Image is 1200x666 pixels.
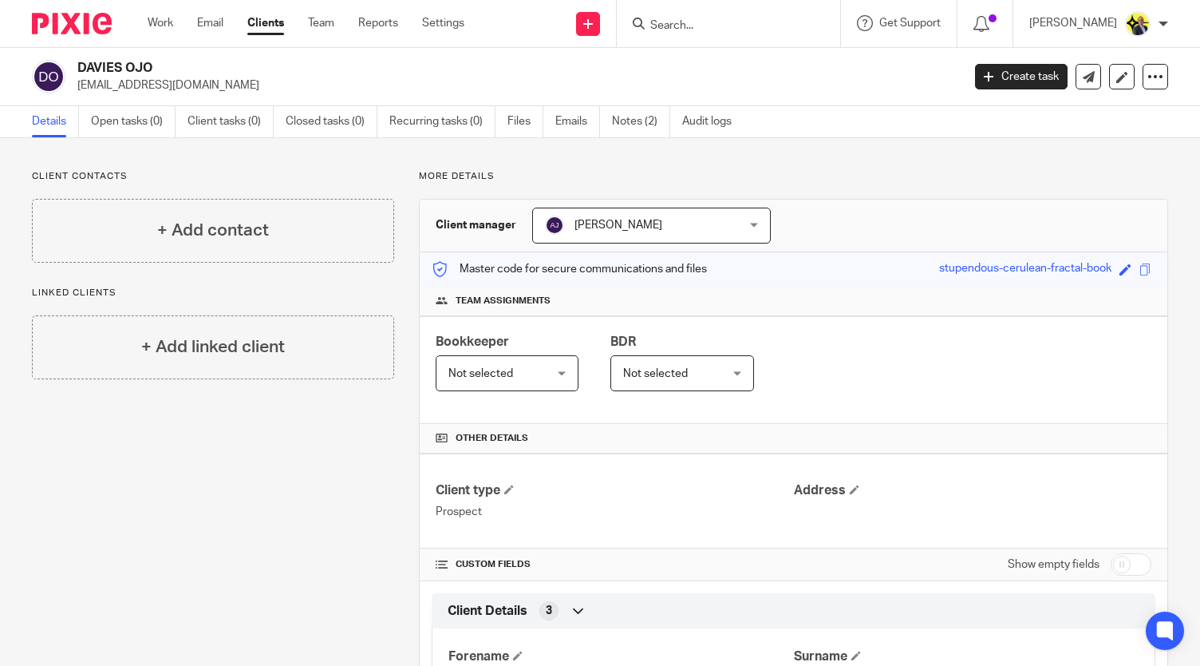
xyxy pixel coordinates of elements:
a: Notes (2) [612,106,670,137]
a: Emails [555,106,600,137]
a: Team [308,15,334,31]
p: [EMAIL_ADDRESS][DOMAIN_NAME] [77,77,951,93]
p: Master code for secure communications and files [432,261,707,277]
h4: Client type [436,482,793,499]
span: 3 [546,603,552,619]
span: Get Support [879,18,941,29]
img: svg%3E [545,216,564,235]
img: Dan-Starbridge%20(1).jpg [1125,11,1151,37]
a: Settings [422,15,464,31]
p: Client contacts [32,170,394,183]
h4: Address [794,482,1151,499]
span: BDR [610,335,636,348]
h3: Client manager [436,217,516,233]
label: Show empty fields [1008,557,1099,573]
a: Audit logs [682,106,744,137]
h4: Forename [448,648,793,665]
p: Linked clients [32,287,394,299]
input: Search [649,19,792,34]
span: Other details [456,432,528,445]
p: More details [419,170,1168,183]
span: Not selected [623,368,688,379]
h4: Surname [794,648,1139,665]
span: Client Details [448,603,527,620]
a: Recurring tasks (0) [389,106,495,137]
p: [PERSON_NAME] [1029,15,1117,31]
a: Open tasks (0) [91,106,176,137]
p: Prospect [436,504,793,520]
span: Team assignments [456,295,551,307]
a: Reports [358,15,398,31]
a: Closed tasks (0) [286,106,377,137]
a: Email [197,15,223,31]
a: Files [507,106,543,137]
a: Client tasks (0) [187,106,274,137]
a: Details [32,106,79,137]
img: Pixie [32,13,112,34]
a: Clients [247,15,284,31]
img: svg%3E [32,60,65,93]
a: Work [148,15,173,31]
h4: + Add contact [157,218,269,243]
span: Bookkeeper [436,335,509,348]
span: Not selected [448,368,513,379]
span: [PERSON_NAME] [574,220,662,231]
a: Create task [975,64,1068,89]
h2: DAVIES OJO [77,60,776,77]
h4: + Add linked client [141,335,285,359]
div: stupendous-cerulean-fractal-book [939,260,1111,279]
h4: CUSTOM FIELDS [436,558,793,571]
